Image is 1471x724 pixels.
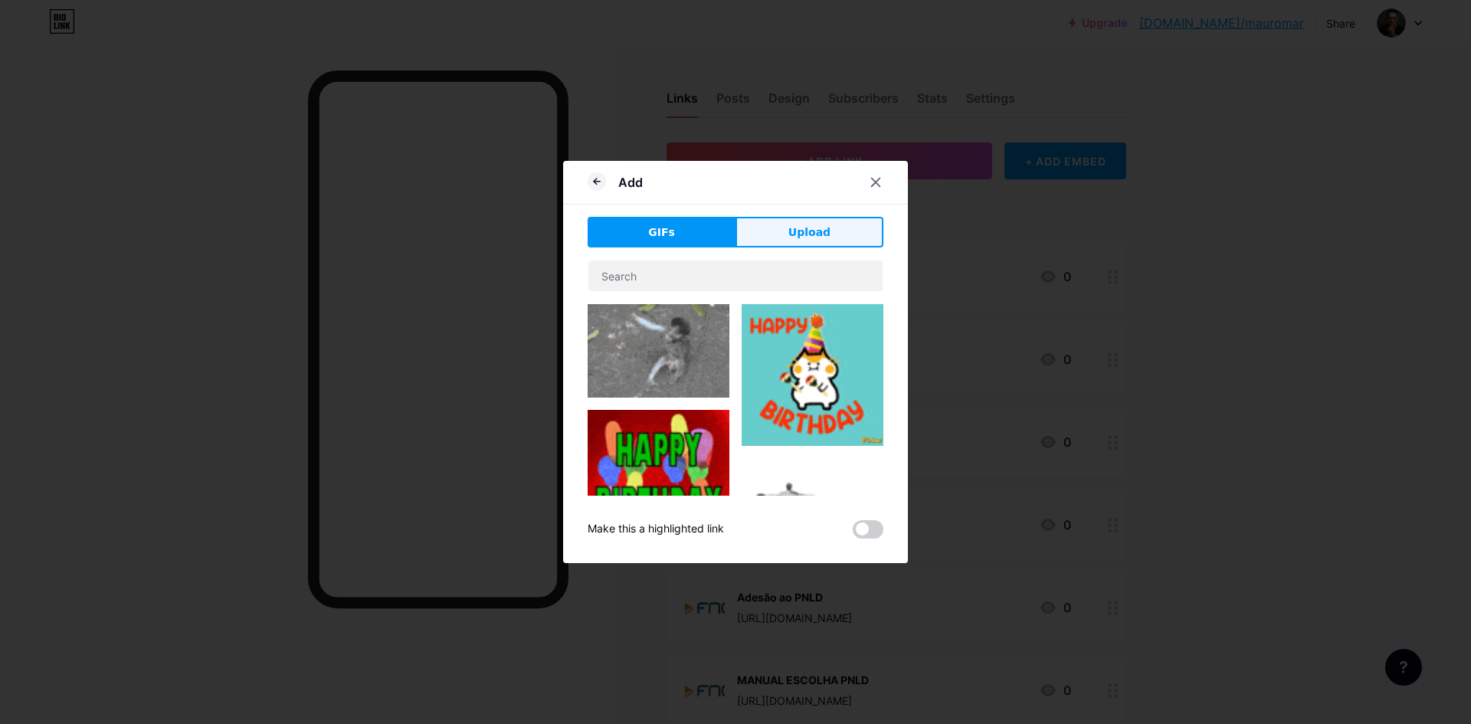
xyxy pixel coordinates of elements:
img: Gihpy [742,458,883,612]
img: Gihpy [588,304,729,398]
div: Add [618,173,643,192]
button: Upload [735,217,883,247]
div: Make this a highlighted link [588,520,724,539]
span: Upload [788,224,831,241]
span: GIFs [648,224,675,241]
button: GIFs [588,217,735,247]
input: Search [588,260,883,291]
img: Gihpy [742,304,883,446]
img: Gihpy [588,410,729,552]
